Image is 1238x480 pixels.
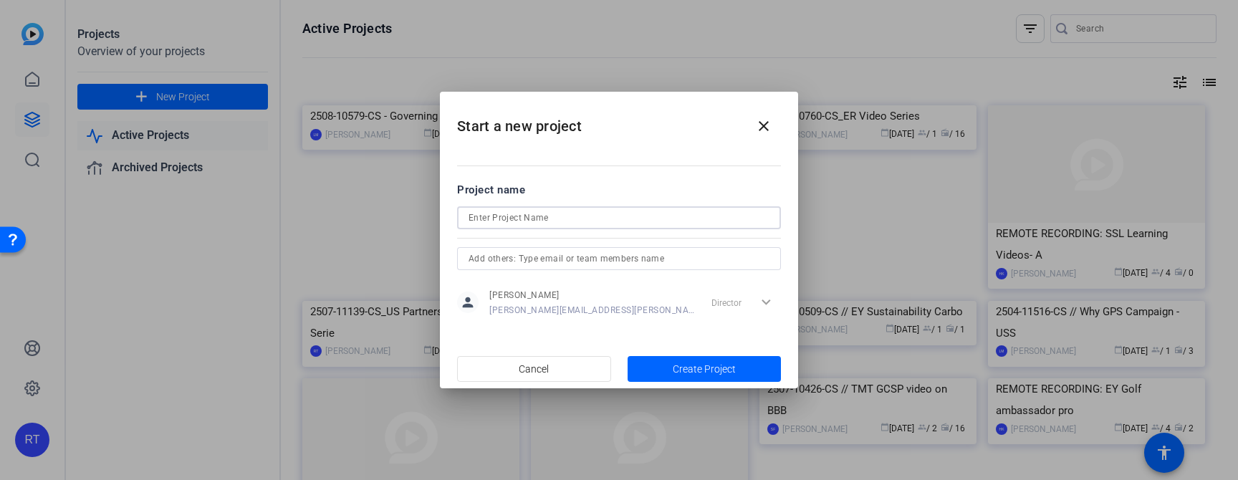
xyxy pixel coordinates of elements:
div: Project name [457,182,781,198]
input: Enter Project Name [469,209,769,226]
mat-icon: person [457,292,479,313]
button: Cancel [457,356,611,382]
span: Cancel [519,355,549,383]
span: [PERSON_NAME][EMAIL_ADDRESS][PERSON_NAME][DOMAIN_NAME] [489,304,695,316]
span: [PERSON_NAME] [489,289,695,301]
button: Create Project [628,356,782,382]
input: Add others: Type email or team members name [469,250,769,267]
h2: Start a new project [440,92,798,150]
mat-icon: close [755,117,772,135]
span: Create Project [673,362,736,377]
